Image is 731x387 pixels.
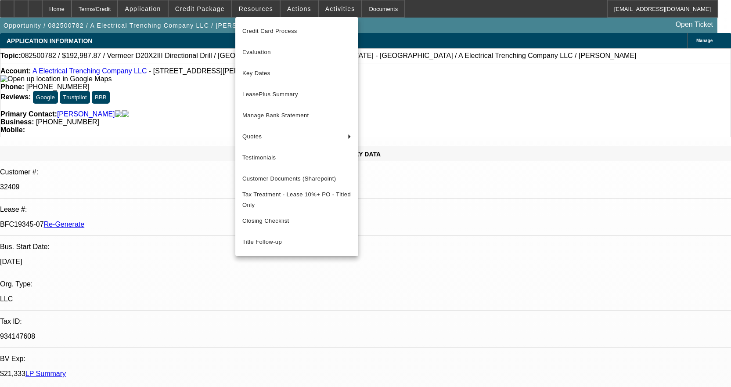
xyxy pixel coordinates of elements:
[242,89,351,100] span: LeasePlus Summary
[242,152,351,163] span: Testimonials
[242,68,351,79] span: Key Dates
[242,131,341,142] span: Quotes
[242,26,351,36] span: Credit Card Process
[242,237,351,247] span: Title Follow-up
[242,174,351,184] span: Customer Documents (Sharepoint)
[242,217,289,224] span: Closing Checklist
[242,47,351,58] span: Evaluation
[242,189,351,210] span: Tax Treatment - Lease 10%+ PO - Titled Only
[242,110,351,121] span: Manage Bank Statement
